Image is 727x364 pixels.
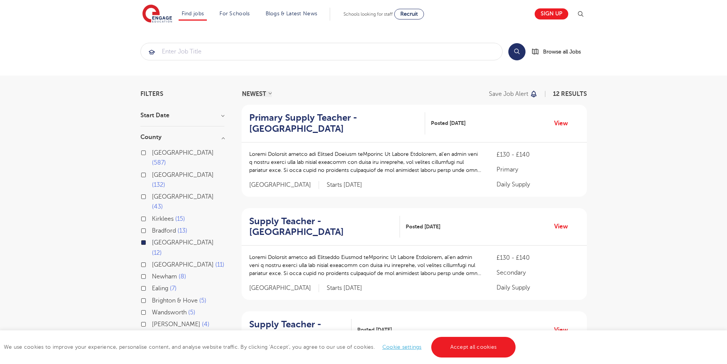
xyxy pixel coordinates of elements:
[431,337,516,358] a: Accept all cookies
[152,193,214,200] span: [GEOGRAPHIC_DATA]
[152,215,157,220] input: Kirklees 15
[496,283,579,292] p: Daily Supply
[152,261,214,268] span: [GEOGRAPHIC_DATA]
[215,261,224,268] span: 11
[249,319,345,341] h2: Supply Teacher - Battle
[152,273,177,280] span: Newham
[489,91,528,97] p: Save job alert
[179,273,186,280] span: 8
[266,11,318,16] a: Blogs & Latest News
[170,285,177,292] span: 7
[152,203,163,210] span: 43
[140,43,503,60] div: Submit
[249,181,319,189] span: [GEOGRAPHIC_DATA]
[141,43,502,60] input: Submit
[219,11,250,16] a: For Schools
[249,216,394,238] h2: Supply Teacher - [GEOGRAPHIC_DATA]
[152,297,198,304] span: Brighton & Hove
[249,216,400,238] a: Supply Teacher - [GEOGRAPHIC_DATA]
[532,47,587,56] a: Browse all Jobs
[394,9,424,19] a: Recruit
[152,149,214,156] span: [GEOGRAPHIC_DATA]
[202,321,210,328] span: 4
[182,11,204,16] a: Find jobs
[554,325,574,335] a: View
[152,297,157,302] input: Brighton & Hove 5
[188,309,195,316] span: 5
[152,227,176,234] span: Bradford
[327,284,362,292] p: Starts [DATE]
[343,11,393,17] span: Schools looking for staff
[249,319,351,341] a: Supply Teacher - Battle
[152,261,157,266] input: [GEOGRAPHIC_DATA] 11
[327,181,362,189] p: Starts [DATE]
[152,285,168,292] span: Ealing
[249,112,419,134] h2: Primary Supply Teacher - [GEOGRAPHIC_DATA]
[496,268,579,277] p: Secondary
[140,91,163,97] span: Filters
[496,165,579,174] p: Primary
[553,91,587,97] span: 12 RESULTS
[140,112,224,118] h3: Start Date
[496,253,579,262] p: £130 - £140
[175,215,185,222] span: 15
[431,119,466,127] span: Posted [DATE]
[554,222,574,231] a: View
[152,171,214,178] span: [GEOGRAPHIC_DATA]
[152,285,157,290] input: Ealing 7
[152,215,174,222] span: Kirklees
[554,118,574,128] a: View
[496,150,579,159] p: £130 - £140
[249,150,482,174] p: Loremi Dolorsit ametco adi Elitsed Doeiusm teMporinc Ut Labore Etdolorem, al’en admin veni q nost...
[152,239,157,244] input: [GEOGRAPHIC_DATA] 12
[152,249,162,256] span: 12
[249,284,319,292] span: [GEOGRAPHIC_DATA]
[152,193,157,198] input: [GEOGRAPHIC_DATA] 43
[152,181,165,188] span: 132
[152,309,157,314] input: Wandsworth 5
[400,11,418,17] span: Recruit
[152,321,200,328] span: [PERSON_NAME]
[508,43,526,60] button: Search
[152,321,157,326] input: [PERSON_NAME] 4
[4,344,517,350] span: We use cookies to improve your experience, personalise content, and analyse website traffic. By c...
[152,309,187,316] span: Wandsworth
[177,227,187,234] span: 13
[152,159,166,166] span: 587
[152,227,157,232] input: Bradford 13
[152,273,157,278] input: Newham 8
[543,47,581,56] span: Browse all Jobs
[152,149,157,154] input: [GEOGRAPHIC_DATA] 587
[535,8,568,19] a: Sign up
[249,112,425,134] a: Primary Supply Teacher - [GEOGRAPHIC_DATA]
[249,253,482,277] p: Loremi Dolorsit ametco adi Elitseddo Eiusmod teMporinc Ut Labore Etdolorem, al’en admin veni q no...
[142,5,172,24] img: Engage Education
[152,171,157,176] input: [GEOGRAPHIC_DATA] 132
[357,326,392,334] span: Posted [DATE]
[140,134,224,140] h3: County
[406,223,440,231] span: Posted [DATE]
[152,239,214,246] span: [GEOGRAPHIC_DATA]
[496,180,579,189] p: Daily Supply
[199,297,206,304] span: 5
[489,91,538,97] button: Save job alert
[382,344,422,350] a: Cookie settings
